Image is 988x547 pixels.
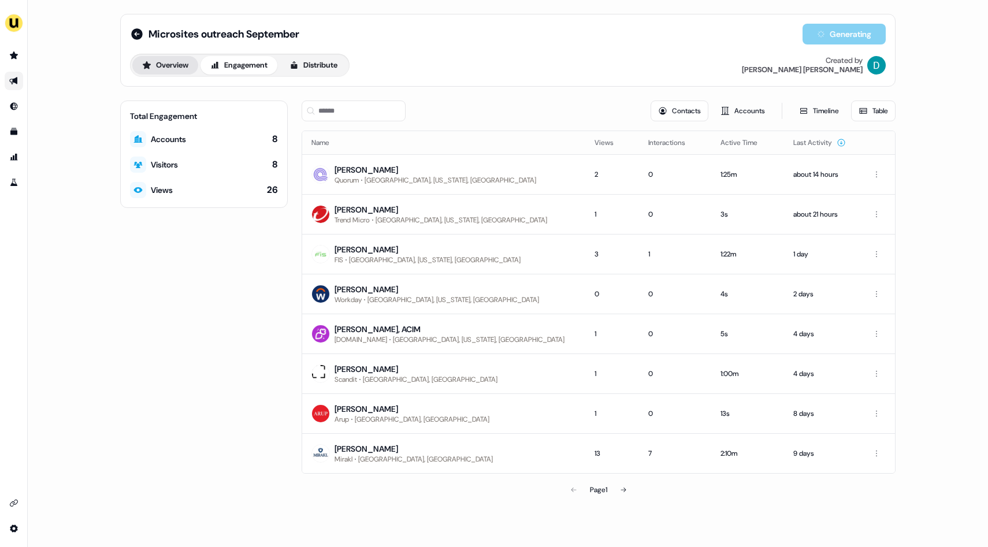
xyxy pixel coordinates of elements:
div: 7 [648,448,702,459]
div: 1:22m [720,248,774,260]
a: Go to attribution [5,148,23,166]
div: [PERSON_NAME] [335,403,489,415]
a: Go to outbound experience [5,72,23,90]
div: Total Engagement [130,110,278,122]
div: Created by [826,56,863,65]
div: [GEOGRAPHIC_DATA], [US_STATE], [GEOGRAPHIC_DATA] [367,295,539,304]
a: Go to templates [5,122,23,141]
div: Accounts [151,133,186,145]
div: [GEOGRAPHIC_DATA], [US_STATE], [GEOGRAPHIC_DATA] [365,176,536,185]
a: Go to experiments [5,173,23,192]
button: Accounts [713,101,772,121]
div: 0 [648,169,702,180]
button: Overview [132,56,198,75]
button: Table [851,101,896,121]
a: Go to prospects [5,46,23,65]
div: Visitors [151,159,178,170]
div: 1 [595,328,630,340]
div: Trend Micro [335,215,370,225]
div: 1 [595,209,630,220]
div: 1 [595,408,630,419]
div: 3 [595,248,630,260]
div: 5s [720,328,774,340]
div: [GEOGRAPHIC_DATA], [US_STATE], [GEOGRAPHIC_DATA] [376,215,547,225]
a: Go to integrations [5,494,23,512]
div: 3s [720,209,774,220]
button: Contacts [651,101,708,121]
button: Last Activity [793,132,846,153]
button: Interactions [648,132,699,153]
div: 2 [595,169,630,180]
button: Active Time [720,132,771,153]
div: 13s [720,408,774,419]
div: 4s [720,288,774,300]
div: Workday [335,295,362,304]
div: 2 days [793,288,849,300]
div: [GEOGRAPHIC_DATA], [GEOGRAPHIC_DATA] [358,455,493,464]
div: about 21 hours [793,209,849,220]
div: 9 days [793,448,849,459]
div: [GEOGRAPHIC_DATA], [GEOGRAPHIC_DATA] [355,415,489,424]
div: 0 [648,408,702,419]
div: 8 days [793,408,849,419]
div: 0 [648,288,702,300]
div: about 14 hours [793,169,849,180]
div: 13 [595,448,630,459]
div: [GEOGRAPHIC_DATA], [US_STATE], [GEOGRAPHIC_DATA] [349,255,521,265]
div: 1:25m [720,169,774,180]
div: 0 [595,288,630,300]
div: FIS [335,255,343,265]
div: [PERSON_NAME], ACIM [335,323,564,335]
button: Timeline [792,101,846,121]
div: Scandit [335,375,357,384]
div: 1 day [793,248,849,260]
div: 1 [648,248,702,260]
div: 0 [648,209,702,220]
div: 8 [272,133,278,146]
span: Microsites outreach September [148,27,299,41]
div: [GEOGRAPHIC_DATA], [GEOGRAPHIC_DATA] [363,375,497,384]
button: Distribute [280,56,347,75]
div: 0 [648,368,702,379]
div: [GEOGRAPHIC_DATA], [US_STATE], [GEOGRAPHIC_DATA] [393,335,564,344]
div: 1 [595,368,630,379]
div: 8 [272,158,278,171]
th: Name [302,131,585,154]
button: Views [595,132,627,153]
div: Page 1 [590,484,607,496]
a: Go to integrations [5,519,23,538]
div: 2:10m [720,448,774,459]
div: [PERSON_NAME] [PERSON_NAME] [742,65,863,75]
div: Views [151,184,173,196]
div: 4 days [793,328,849,340]
div: Mirakl [335,455,352,464]
div: [PERSON_NAME] [335,244,521,255]
div: [PERSON_NAME] [335,284,539,295]
div: 0 [648,328,702,340]
div: [PERSON_NAME] [335,204,547,215]
div: [PERSON_NAME] [335,363,497,375]
div: 26 [267,184,278,196]
button: Engagement [200,56,277,75]
a: Go to Inbound [5,97,23,116]
div: 4 days [793,368,849,379]
div: [DOMAIN_NAME] [335,335,387,344]
div: Quorum [335,176,359,185]
div: [PERSON_NAME] [335,443,493,455]
div: Arup [335,415,349,424]
img: David [867,56,886,75]
div: 1:00m [720,368,774,379]
div: [PERSON_NAME] [335,164,536,176]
